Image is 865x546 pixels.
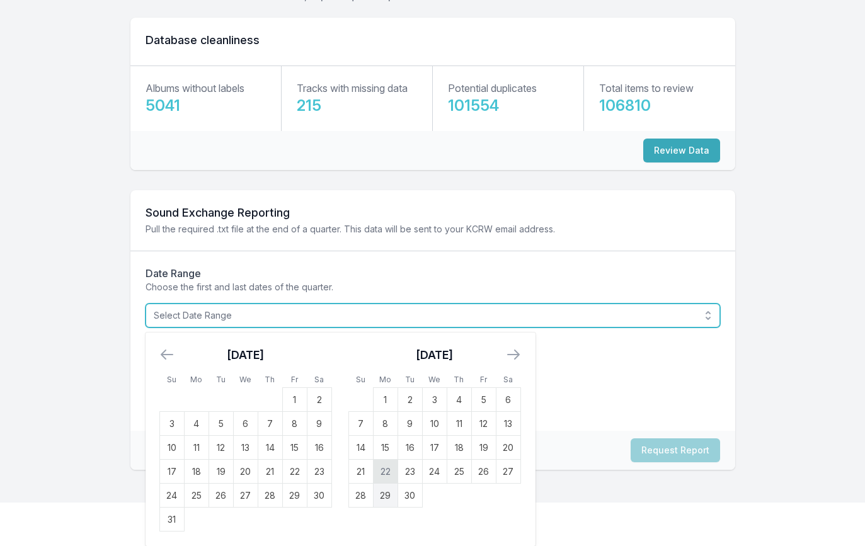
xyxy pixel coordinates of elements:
[373,412,398,436] td: Choose Monday, September 8, 2025 as your check-in date. It’s available.
[422,436,447,460] td: Choose Wednesday, September 17, 2025 as your check-in date. It’s available.
[405,375,415,384] small: Tu
[167,375,176,384] small: Su
[398,484,422,508] td: Choose Tuesday, September 30, 2025 as your check-in date. It’s available.
[471,412,496,436] td: Choose Friday, September 12, 2025 as your check-in date. It’s available.
[297,81,408,96] p: Tracks with missing data
[447,412,471,436] td: Choose Thursday, September 11, 2025 as your check-in date. It’s available.
[159,347,175,362] button: Move backward to switch to the previous month.
[356,375,365,384] small: Su
[599,96,651,115] big: 106810
[209,460,233,484] td: Choose Tuesday, August 19, 2025 as your check-in date. It’s available.
[146,33,720,48] h2: Database cleanliness
[146,266,720,281] h2: Date Range
[146,304,720,327] button: Select Date Range
[643,139,720,162] button: Review Data
[307,484,331,508] td: Choose Saturday, August 30, 2025 as your check-in date. It’s available.
[348,460,373,484] td: Choose Sunday, September 21, 2025 as your check-in date. It’s available.
[471,460,496,484] td: Choose Friday, September 26, 2025 as your check-in date. It’s available.
[447,388,471,412] td: Choose Thursday, September 4, 2025 as your check-in date. It’s available.
[239,375,251,384] small: We
[447,436,471,460] td: Choose Thursday, September 18, 2025 as your check-in date. It’s available.
[184,484,209,508] td: Choose Monday, August 25, 2025 as your check-in date. It’s available.
[422,460,447,484] td: Choose Wednesday, September 24, 2025 as your check-in date. It’s available.
[416,348,453,361] strong: [DATE]
[496,436,520,460] td: Choose Saturday, September 20, 2025 as your check-in date. It’s available.
[398,412,422,436] td: Choose Tuesday, September 9, 2025 as your check-in date. It’s available.
[506,347,521,362] button: Move forward to switch to the next month.
[209,436,233,460] td: Choose Tuesday, August 12, 2025 as your check-in date. It’s available.
[398,460,422,484] td: Choose Tuesday, September 23, 2025 as your check-in date. It’s available.
[373,484,398,508] td: Choose Monday, September 29, 2025 as your check-in date. It’s available.
[307,388,331,412] td: Choose Saturday, August 2, 2025 as your check-in date. It’s available.
[154,309,694,322] span: Select Date Range
[159,484,184,508] td: Choose Sunday, August 24, 2025 as your check-in date. It’s available.
[297,96,321,115] big: 215
[282,436,307,460] td: Choose Friday, August 15, 2025 as your check-in date. It’s available.
[216,375,226,384] small: Tu
[282,388,307,412] td: Choose Friday, August 1, 2025 as your check-in date. It’s available.
[209,484,233,508] td: Choose Tuesday, August 26, 2025 as your check-in date. It’s available.
[258,436,282,460] td: Choose Thursday, August 14, 2025 as your check-in date. It’s available.
[373,436,398,460] td: Choose Monday, September 15, 2025 as your check-in date. It’s available.
[184,460,209,484] td: Choose Monday, August 18, 2025 as your check-in date. It’s available.
[379,375,391,384] small: Mo
[599,81,694,96] p: Total items to review
[146,281,720,293] p: Choose the first and last dates of the quarter.
[184,436,209,460] td: Choose Monday, August 11, 2025 as your check-in date. It’s available.
[159,412,184,436] td: Choose Sunday, August 3, 2025 as your check-in date. It’s available.
[233,436,258,460] td: Choose Wednesday, August 13, 2025 as your check-in date. It’s available.
[480,375,487,384] small: Fr
[227,348,264,361] strong: [DATE]
[159,436,184,460] td: Choose Sunday, August 10, 2025 as your check-in date. It’s available.
[496,460,520,484] td: Choose Saturday, September 27, 2025 as your check-in date. It’s available.
[282,412,307,436] td: Choose Friday, August 8, 2025 as your check-in date. It’s available.
[265,375,275,384] small: Th
[631,438,720,462] button: Request Report
[233,484,258,508] td: Choose Wednesday, August 27, 2025 as your check-in date. It’s available.
[146,96,180,115] big: 5041
[503,375,513,384] small: Sa
[428,375,440,384] small: We
[398,388,422,412] td: Choose Tuesday, September 2, 2025 as your check-in date. It’s available.
[233,412,258,436] td: Choose Wednesday, August 6, 2025 as your check-in date. It’s available.
[258,460,282,484] td: Choose Thursday, August 21, 2025 as your check-in date. It’s available.
[422,388,447,412] td: Choose Wednesday, September 3, 2025 as your check-in date. It’s available.
[307,460,331,484] td: Choose Saturday, August 23, 2025 as your check-in date. It’s available.
[448,81,537,96] p: Potential duplicates
[496,412,520,436] td: Choose Saturday, September 13, 2025 as your check-in date. It’s available.
[373,388,398,412] td: Choose Monday, September 1, 2025 as your check-in date. It’s available.
[307,436,331,460] td: Choose Saturday, August 16, 2025 as your check-in date. It’s available.
[373,460,398,484] td: Choose Monday, September 22, 2025 as your check-in date. It’s available.
[291,375,298,384] small: Fr
[348,436,373,460] td: Choose Sunday, September 14, 2025 as your check-in date. It’s available.
[146,223,720,236] p: Pull the required .txt file at the end of a quarter. This data will be sent to your KCRW email ad...
[282,460,307,484] td: Choose Friday, August 22, 2025 as your check-in date. It’s available.
[258,484,282,508] td: Choose Thursday, August 28, 2025 as your check-in date. It’s available.
[454,375,464,384] small: Th
[496,388,520,412] td: Choose Saturday, September 6, 2025 as your check-in date. It’s available.
[471,388,496,412] td: Choose Friday, September 5, 2025 as your check-in date. It’s available.
[146,205,720,220] h2: Sound Exchange Reporting
[146,81,244,96] p: Albums without labels
[471,436,496,460] td: Choose Friday, September 19, 2025 as your check-in date. It’s available.
[209,412,233,436] td: Choose Tuesday, August 5, 2025 as your check-in date. It’s available.
[348,484,373,508] td: Choose Sunday, September 28, 2025 as your check-in date. It’s available.
[422,412,447,436] td: Choose Wednesday, September 10, 2025 as your check-in date. It’s available.
[146,333,535,546] div: Calendar
[398,436,422,460] td: Choose Tuesday, September 16, 2025 as your check-in date. It’s available.
[184,412,209,436] td: Choose Monday, August 4, 2025 as your check-in date. It’s available.
[307,412,331,436] td: Choose Saturday, August 9, 2025 as your check-in date. It’s available.
[159,460,184,484] td: Choose Sunday, August 17, 2025 as your check-in date. It’s available.
[348,412,373,436] td: Choose Sunday, September 7, 2025 as your check-in date. It’s available.
[314,375,324,384] small: Sa
[159,508,184,532] td: Choose Sunday, August 31, 2025 as your check-in date. It’s available.
[233,460,258,484] td: Choose Wednesday, August 20, 2025 as your check-in date. It’s available.
[447,460,471,484] td: Choose Thursday, September 25, 2025 as your check-in date. It’s available.
[190,375,202,384] small: Mo
[448,96,499,115] big: 101554
[282,484,307,508] td: Choose Friday, August 29, 2025 as your check-in date. It’s available.
[258,412,282,436] td: Choose Thursday, August 7, 2025 as your check-in date. It’s available.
